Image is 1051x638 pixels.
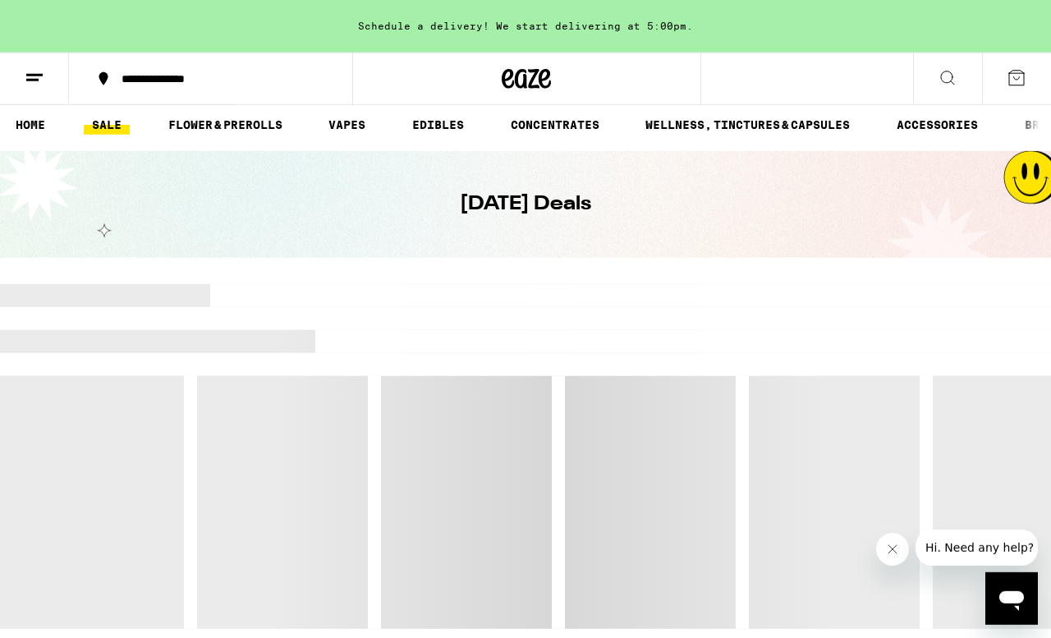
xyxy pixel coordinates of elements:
[888,115,986,135] a: ACCESSORIES
[404,115,472,135] a: EDIBLES
[876,533,909,566] iframe: Close message
[320,115,374,135] a: VAPES
[503,115,608,135] a: CONCENTRATES
[637,115,858,135] a: WELLNESS, TINCTURES & CAPSULES
[160,115,291,135] a: FLOWER & PREROLLS
[985,572,1038,625] iframe: Button to launch messaging window
[916,530,1038,566] iframe: Message from company
[460,190,591,218] h1: [DATE] Deals
[84,115,130,135] a: SALE
[7,115,53,135] a: HOME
